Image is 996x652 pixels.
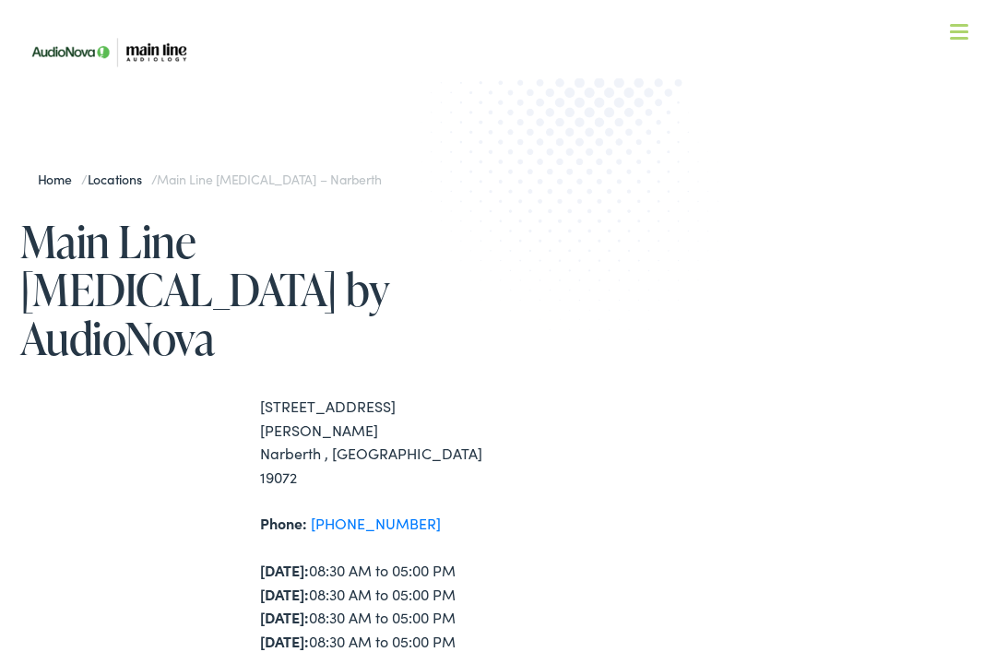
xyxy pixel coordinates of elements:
strong: [DATE]: [260,560,309,580]
span: Main Line [MEDICAL_DATA] – Narberth [157,170,381,188]
a: [PHONE_NUMBER] [311,513,441,533]
a: Locations [88,170,151,188]
strong: [DATE]: [260,584,309,604]
h1: Main Line [MEDICAL_DATA] by AudioNova [20,217,498,362]
span: / / [38,170,382,188]
a: Home [38,170,81,188]
a: What We Offer [34,74,977,131]
strong: Phone: [260,513,307,533]
strong: [DATE]: [260,631,309,651]
div: [STREET_ADDRESS][PERSON_NAME] Narberth , [GEOGRAPHIC_DATA] 19072 [260,395,498,489]
strong: [DATE]: [260,607,309,627]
